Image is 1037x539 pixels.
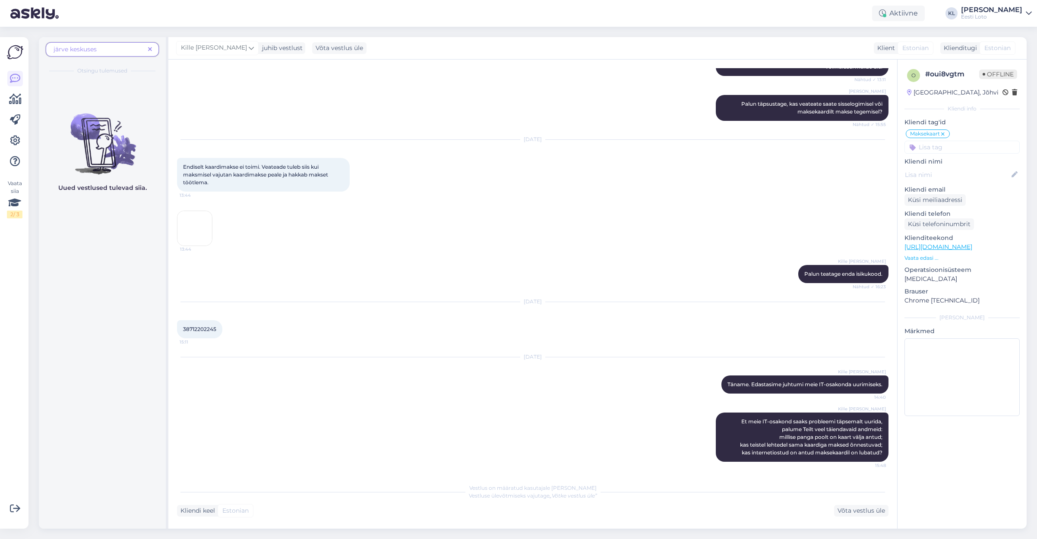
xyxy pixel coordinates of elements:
div: Kliendi info [904,105,1020,113]
div: # oui8vgtm [925,69,979,79]
p: Kliendi nimi [904,157,1020,166]
span: Kille [PERSON_NAME] [838,369,886,375]
p: Operatsioonisüsteem [904,265,1020,274]
span: 14:40 [854,394,886,400]
span: 15:48 [854,462,886,469]
div: Eesti Loto [961,13,1022,20]
div: Küsi meiliaadressi [904,194,966,206]
p: Vaata edasi ... [904,254,1020,262]
span: Palun täpsustage, kas veateate saate sisselogimisel või maksekaardilt makse tegemisel? [741,101,884,115]
p: Kliendi telefon [904,209,1020,218]
span: Vestlus on määratud kasutajale [PERSON_NAME] [469,485,597,491]
div: [PERSON_NAME] [961,6,1022,13]
a: [PERSON_NAME]Eesti Loto [961,6,1032,20]
span: Et meie IT-osakond saaks probleemi täpsemalt uurida, palume Teilt veel täiendavaid andmeid: milli... [740,418,884,456]
p: [MEDICAL_DATA] [904,274,1020,284]
span: Kille [PERSON_NAME] [838,258,886,265]
img: No chats [39,98,166,176]
div: [DATE] [177,136,888,143]
span: o [911,72,916,79]
span: Nähtud ✓ 16:23 [853,284,886,290]
span: 13:44 [180,246,212,252]
img: Askly Logo [7,44,23,60]
span: Maksekaart [910,131,940,136]
span: Vestluse ülevõtmiseks vajutage [469,492,597,499]
span: Kille [PERSON_NAME] [838,406,886,412]
div: Klienditugi [940,44,977,53]
div: [PERSON_NAME] [904,314,1020,322]
span: Offline [979,69,1017,79]
p: Brauser [904,287,1020,296]
div: 2 / 3 [7,211,22,218]
span: Nähtud ✓ 13:11 [854,76,886,83]
span: 38712202245 [183,326,216,332]
div: Vaata siia [7,180,22,218]
i: „Võtke vestlus üle” [550,492,597,499]
a: [URL][DOMAIN_NAME] [904,243,972,251]
input: Lisa nimi [905,170,1010,180]
span: Estonian [984,44,1011,53]
img: Attachment [177,211,212,246]
p: Märkmed [904,327,1020,336]
div: [DATE] [177,298,888,306]
span: Otsingu tulemused [77,67,127,75]
div: [DATE] [177,353,888,361]
div: Klient [874,44,895,53]
span: Palun teatage enda isikukood. [804,271,882,277]
span: 13:44 [180,192,212,199]
div: juhib vestlust [259,44,303,53]
div: Aktiivne [872,6,925,21]
span: Estonian [902,44,929,53]
span: Täname. Edastasime juhtumi meie IT-osakonda uurimiseks. [727,381,882,388]
div: Küsi telefoninumbrit [904,218,974,230]
span: Endiselt kaardimakse ei toimi. Veateade tuleb siis kui maksmisel vajutan kaardimakse peale ja hak... [183,164,329,186]
div: [GEOGRAPHIC_DATA], Jõhvi [907,88,999,97]
span: Estonian [222,506,249,515]
span: järve keskuses [54,45,97,53]
p: Kliendi email [904,185,1020,194]
p: Chrome [TECHNICAL_ID] [904,296,1020,305]
p: Kliendi tag'id [904,118,1020,127]
p: Uued vestlused tulevad siia. [58,183,147,192]
span: [PERSON_NAME] [849,88,886,95]
span: 15:11 [180,339,212,345]
p: Klienditeekond [904,233,1020,243]
div: Kliendi keel [177,506,215,515]
div: KL [945,7,958,19]
span: Nähtud ✓ 15:55 [853,121,886,128]
div: Võta vestlus üle [312,42,367,54]
input: Lisa tag [904,141,1020,154]
div: Võta vestlus üle [834,505,888,517]
span: Kille [PERSON_NAME] [181,43,247,53]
